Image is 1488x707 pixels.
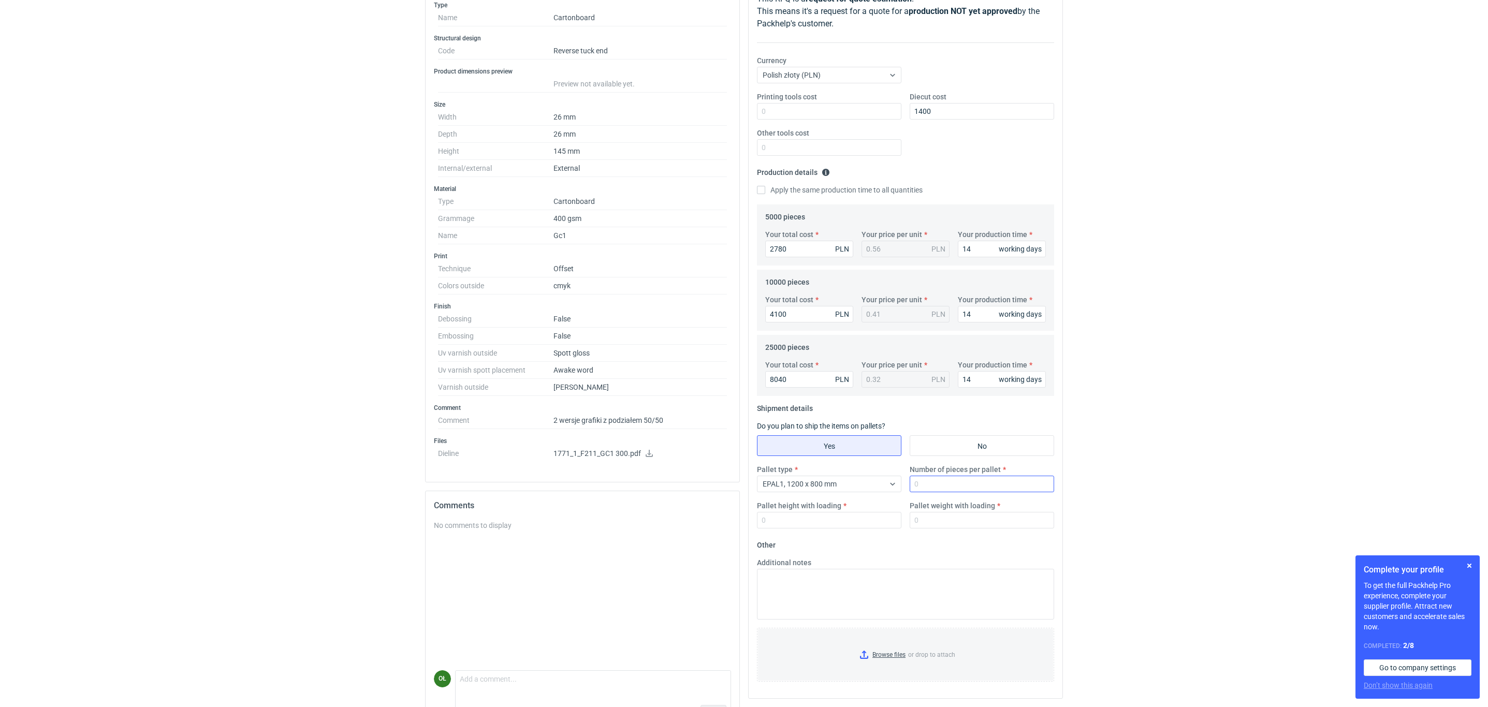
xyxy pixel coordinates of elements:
div: working days [999,309,1042,319]
input: 0 [910,103,1054,120]
dt: Dieline [438,445,553,466]
label: Your total cost [765,360,813,370]
input: 0 [765,306,853,322]
input: 0 [757,103,901,120]
label: Your total cost [765,294,813,305]
dd: Spott gloss [553,345,727,362]
strong: production NOT yet approved [909,6,1017,16]
input: 0 [765,371,853,388]
h3: Print [434,252,731,260]
label: Your total cost [765,229,813,240]
dd: False [553,311,727,328]
h2: Comments [434,499,731,512]
div: PLN [931,244,945,254]
input: 0 [765,241,853,257]
legend: 10000 pieces [765,274,809,286]
div: PLN [835,309,849,319]
label: Your price per unit [862,229,922,240]
div: PLN [835,374,849,385]
dt: Technique [438,260,553,277]
h1: Complete your profile [1364,564,1471,576]
label: or drop to attach [757,628,1054,681]
label: Apply the same production time to all quantities [757,185,923,195]
dd: Offset [553,260,727,277]
dt: Embossing [438,328,553,345]
label: Your price per unit [862,360,922,370]
div: PLN [835,244,849,254]
p: To get the full Packhelp Pro experience, complete your supplier profile. Attract new customers an... [1364,580,1471,632]
dd: 145 mm [553,143,727,160]
legend: Production details [757,164,830,176]
dd: [PERSON_NAME] [553,379,727,396]
dt: Debossing [438,311,553,328]
input: 0 [757,512,901,528]
dt: Depth [438,126,553,143]
h3: Material [434,185,731,193]
dd: 26 mm [553,109,727,126]
h3: Finish [434,302,731,311]
span: EPAL1, 1200 x 800 mm [763,480,837,488]
dt: Name [438,9,553,26]
label: Number of pieces per pallet [910,464,1001,475]
dd: Awake word [553,362,727,379]
label: Your production time [958,294,1027,305]
h3: Size [434,100,731,109]
label: Other tools cost [757,128,809,138]
dd: Cartonboard [553,9,727,26]
dt: Type [438,193,553,210]
label: Diecut cost [910,92,946,102]
dd: Cartonboard [553,193,727,210]
h3: Structural design [434,34,731,42]
button: Don’t show this again [1364,680,1433,690]
label: Printing tools cost [757,92,817,102]
input: 0 [958,306,1046,322]
dd: External [553,160,727,177]
figcaption: OŁ [434,670,451,687]
label: Currency [757,55,786,66]
dt: Height [438,143,553,160]
dd: Gc1 [553,227,727,244]
legend: Other [757,537,776,549]
legend: Shipment details [757,400,813,413]
h3: Comment [434,404,731,412]
dt: Code [438,42,553,60]
dt: Uv varnish outside [438,345,553,362]
dt: Grammage [438,210,553,227]
label: No [910,435,1054,456]
dt: Varnish outside [438,379,553,396]
dd: cmyk [553,277,727,294]
dt: Name [438,227,553,244]
label: Your production time [958,229,1027,240]
label: Pallet type [757,464,793,475]
h3: Files [434,437,731,445]
h3: Type [434,1,731,9]
label: Your price per unit [862,294,922,305]
span: Preview not available yet. [553,80,635,88]
input: 0 [910,512,1054,528]
label: Do you plan to ship the items on pallets? [757,422,885,430]
dt: Comment [438,412,553,429]
legend: 25000 pieces [765,339,809,351]
span: Polish złoty (PLN) [763,71,821,79]
strong: 2 / 8 [1403,641,1414,650]
dt: Uv varnish spott placement [438,362,553,379]
div: working days [999,244,1042,254]
input: 0 [910,476,1054,492]
a: Go to company settings [1364,659,1471,676]
button: Skip for now [1463,559,1476,572]
div: No comments to display [434,520,731,531]
div: Olga Łopatowicz [434,670,451,687]
div: PLN [931,374,945,385]
h3: Product dimensions preview [434,67,731,76]
input: 0 [958,371,1046,388]
dd: 2 wersje grafiki z podziałem 50/50 [553,412,727,429]
label: Pallet weight with loading [910,500,995,511]
p: 1771_1_F211_GC1 300.pdf [553,449,727,459]
label: Yes [757,435,901,456]
legend: 5000 pieces [765,209,805,221]
dt: Width [438,109,553,126]
dd: 400 gsm [553,210,727,227]
label: Your production time [958,360,1027,370]
div: Completed: [1364,640,1471,651]
input: 0 [757,139,901,156]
